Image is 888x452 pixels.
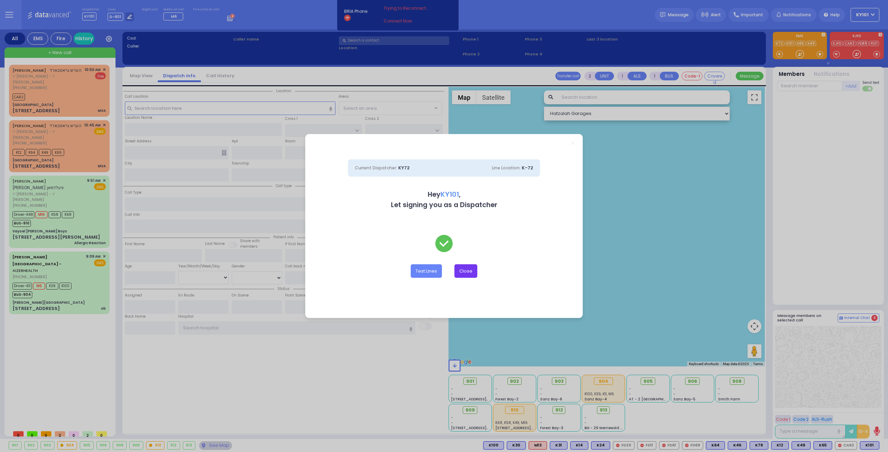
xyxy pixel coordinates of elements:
button: Test Lines [411,264,442,277]
span: Current Dispatcher: [355,165,397,171]
span: K-72 [522,165,533,171]
span: Line Location: [492,165,521,171]
button: Close [454,264,477,277]
span: KY72 [398,165,410,171]
b: Hey , [428,190,461,199]
a: Close [571,141,575,145]
b: Let signing you as a Dispatcher [391,200,497,210]
img: check-green.svg [435,235,453,252]
span: KY101 [441,190,459,199]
